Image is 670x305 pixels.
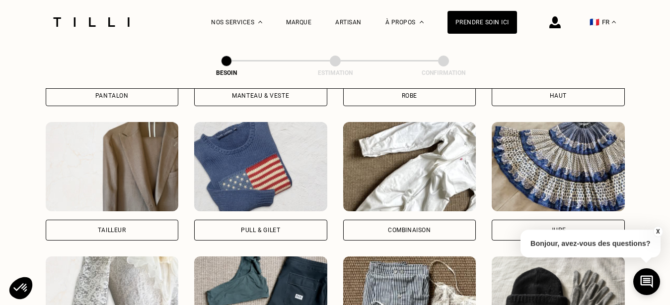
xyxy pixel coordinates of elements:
img: Logo du service de couturière Tilli [50,17,133,27]
img: Tilli retouche votre Pull & gilet [194,122,327,211]
img: Tilli retouche votre Combinaison [343,122,476,211]
div: Pull & gilet [241,227,280,233]
a: Prendre soin ici [447,11,517,34]
div: Confirmation [394,69,493,76]
img: Menu déroulant [258,21,262,23]
div: Besoin [177,69,276,76]
img: Tilli retouche votre Jupe [492,122,625,211]
div: Estimation [286,69,385,76]
div: Haut [550,93,567,99]
button: X [653,226,663,237]
a: Artisan [335,19,362,26]
div: Pantalon [95,93,129,99]
a: Marque [286,19,311,26]
div: Manteau & Veste [232,93,289,99]
span: 🇫🇷 [590,17,599,27]
p: Bonjour, avez-vous des questions? [521,230,661,257]
img: menu déroulant [612,21,616,23]
div: Tailleur [98,227,126,233]
img: Tilli retouche votre Tailleur [46,122,179,211]
div: Robe [402,93,417,99]
div: Combinaison [388,227,431,233]
img: Menu déroulant à propos [420,21,424,23]
img: icône connexion [549,16,561,28]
